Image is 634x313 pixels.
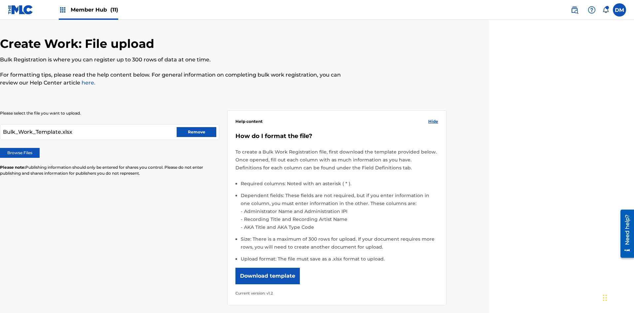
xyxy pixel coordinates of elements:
span: Hide [428,119,438,124]
li: Required columns: Noted with an asterisk ( * ). [241,180,438,191]
li: Size: There is a maximum of 300 rows for upload. If your document requires more rows, you will ne... [241,235,438,255]
h5: How do I format the file? [235,132,438,140]
p: Current version: v1.2 [235,289,438,297]
div: Notifications [602,7,609,13]
li: Administrator Name and Administration IPI [242,207,438,215]
div: User Menu [613,3,626,17]
iframe: Resource Center [616,207,634,261]
li: Upload format: The file must save as a .xlsx format to upload. [241,255,438,263]
img: MLC Logo [8,5,33,15]
span: Help content [235,119,263,124]
iframe: Chat Widget [601,281,634,313]
a: here. [80,80,95,86]
li: AKA Title and AKA Type Code [242,223,438,231]
a: Public Search [568,3,581,17]
div: Drag [603,288,607,308]
span: Member Hub [71,6,118,14]
li: Recording Title and Recording Artist Name [242,215,438,223]
li: Dependent fields: These fields are not required, but if you enter information in one column, you ... [241,191,438,235]
button: Remove [177,127,216,137]
img: search [571,6,579,14]
button: Download template [235,268,300,284]
span: Bulk_Work_Template.xlsx [3,128,72,136]
div: Help [585,3,598,17]
span: (11) [110,7,118,13]
img: Top Rightsholders [59,6,67,14]
p: To create a Bulk Work Registration file, first download the template provided below. Once opened,... [235,148,438,172]
img: help [588,6,596,14]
